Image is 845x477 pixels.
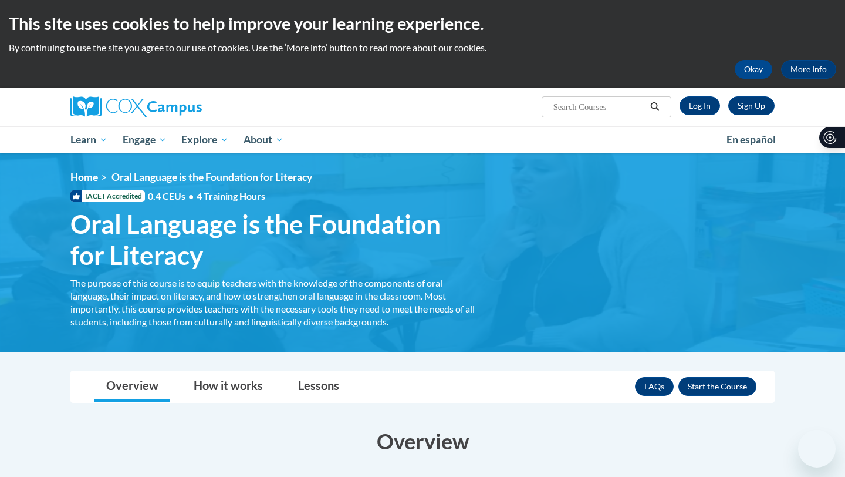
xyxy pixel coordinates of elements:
[70,426,775,456] h3: Overview
[53,126,792,153] div: Main menu
[94,371,170,402] a: Overview
[174,126,236,153] a: Explore
[63,126,115,153] a: Learn
[70,96,202,117] img: Cox Campus
[9,12,836,35] h2: This site uses cookies to help improve your learning experience.
[635,377,674,396] a: FAQs
[680,96,720,115] a: Log In
[111,171,312,183] span: Oral Language is the Foundation for Literacy
[70,133,107,147] span: Learn
[115,126,174,153] a: Engage
[678,377,756,396] button: Enroll
[798,430,836,468] iframe: Button to launch messaging window
[70,190,145,202] span: IACET Accredited
[726,133,776,146] span: En español
[781,60,836,79] a: More Info
[646,100,664,114] button: Search
[735,60,772,79] button: Okay
[148,190,265,203] span: 0.4 CEUs
[70,209,475,271] span: Oral Language is the Foundation for Literacy
[244,133,283,147] span: About
[181,133,228,147] span: Explore
[70,96,293,117] a: Cox Campus
[552,100,646,114] input: Search Courses
[182,371,275,402] a: How it works
[728,96,775,115] a: Register
[9,41,836,54] p: By continuing to use the site you agree to our use of cookies. Use the ‘More info’ button to read...
[70,277,475,328] div: The purpose of this course is to equip teachers with the knowledge of the components of oral lang...
[70,171,98,183] a: Home
[236,126,291,153] a: About
[197,190,265,201] span: 4 Training Hours
[719,127,783,152] a: En español
[123,133,167,147] span: Engage
[188,190,194,201] span: •
[286,371,351,402] a: Lessons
